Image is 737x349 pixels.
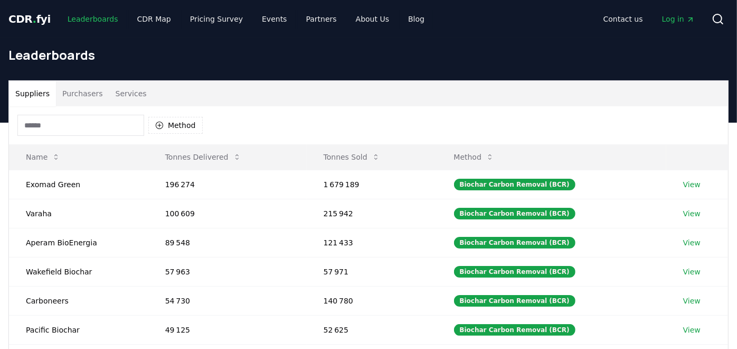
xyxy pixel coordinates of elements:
[662,14,695,24] span: Log in
[454,179,575,190] div: Biochar Carbon Removal (BCR)
[8,13,51,25] span: CDR fyi
[148,228,307,257] td: 89 548
[9,286,148,315] td: Carboneers
[157,146,250,168] button: Tonnes Delivered
[9,315,148,344] td: Pacific Biochar
[454,208,575,219] div: Biochar Carbon Removal (BCR)
[298,10,345,29] a: Partners
[9,199,148,228] td: Varaha
[253,10,295,29] a: Events
[8,12,51,26] a: CDR.fyi
[9,81,56,106] button: Suppliers
[446,146,503,168] button: Method
[9,228,148,257] td: Aperam BioEnergia
[683,296,701,306] a: View
[129,10,179,29] a: CDR Map
[17,146,69,168] button: Name
[683,237,701,248] a: View
[148,170,307,199] td: 196 274
[307,228,437,257] td: 121 433
[148,257,307,286] td: 57 963
[683,179,701,190] a: View
[454,237,575,249] div: Biochar Carbon Removal (BCR)
[454,295,575,307] div: Biochar Carbon Removal (BCR)
[315,146,389,168] button: Tonnes Sold
[109,81,153,106] button: Services
[307,315,437,344] td: 52 625
[59,10,433,29] nav: Main
[683,208,701,219] a: View
[148,286,307,315] td: 54 730
[683,325,701,335] a: View
[654,10,703,29] a: Log in
[307,199,437,228] td: 215 942
[56,81,109,106] button: Purchasers
[148,117,203,134] button: Method
[307,286,437,315] td: 140 780
[454,324,575,336] div: Biochar Carbon Removal (BCR)
[182,10,251,29] a: Pricing Survey
[683,267,701,277] a: View
[148,199,307,228] td: 100 609
[454,266,575,278] div: Biochar Carbon Removal (BCR)
[307,257,437,286] td: 57 971
[8,47,729,63] h1: Leaderboards
[9,257,148,286] td: Wakefield Biochar
[400,10,433,29] a: Blog
[595,10,651,29] a: Contact us
[595,10,703,29] nav: Main
[33,13,36,25] span: .
[347,10,398,29] a: About Us
[148,315,307,344] td: 49 125
[59,10,127,29] a: Leaderboards
[9,170,148,199] td: Exomad Green
[307,170,437,199] td: 1 679 189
